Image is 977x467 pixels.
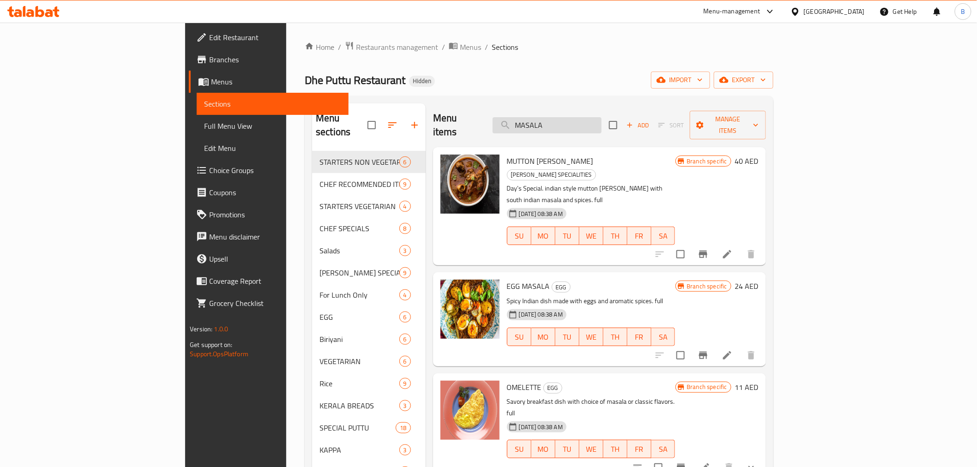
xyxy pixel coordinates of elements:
[400,246,410,255] span: 3
[625,120,650,131] span: Add
[683,383,731,391] span: Branch specific
[320,444,399,455] span: KAPPA
[209,275,341,287] span: Coverage Report
[312,328,426,350] div: Biriyani6
[209,298,341,309] span: Grocery Checklist
[189,270,348,292] a: Coverage Report
[607,229,624,243] span: TH
[399,245,411,256] div: items
[515,423,567,431] span: [DATE] 08:38 AM
[399,201,411,212] div: items
[320,267,399,278] span: [PERSON_NAME] SPECIALITIES
[320,156,399,168] span: STARTERS NON VEGETARIAN
[555,328,579,346] button: TU
[320,245,399,256] span: Salads
[631,443,648,456] span: FR
[507,396,675,419] p: Savory breakfast dish with choice of masala or classic flavors. full
[312,195,426,217] div: STARTERS VEGETARIAN4
[460,42,481,53] span: Menus
[312,151,426,173] div: STARTERS NON VEGETARIAN6
[209,165,341,176] span: Choice Groups
[320,289,399,300] div: For Lunch Only
[197,93,348,115] a: Sections
[320,400,399,411] span: KERALA BREADS
[507,169,596,180] span: [PERSON_NAME] SPECIALITIES
[320,378,399,389] span: Rice
[320,356,399,367] span: VEGETARIAN
[683,157,731,166] span: Branch specific
[189,71,348,93] a: Menus
[544,383,562,393] span: EGG
[683,282,731,291] span: Branch specific
[507,380,542,394] span: OMELETTE
[399,267,411,278] div: items
[583,229,600,243] span: WE
[655,330,672,344] span: SA
[535,229,552,243] span: MO
[714,72,773,89] button: export
[655,229,672,243] span: SA
[507,183,675,206] p: Day's Special. indian style mutton [PERSON_NAME] with south indian masala and spices. full
[320,311,399,323] span: EGG
[399,400,411,411] div: items
[209,231,341,242] span: Menu disclaimer
[400,291,410,299] span: 4
[559,330,576,344] span: TU
[320,179,399,190] div: CHEF RECOMMENDED ITEMS combos
[579,227,603,245] button: WE
[409,76,435,87] div: Hidden
[399,223,411,234] div: items
[190,339,232,351] span: Get support on:
[399,444,411,455] div: items
[492,42,518,53] span: Sections
[400,401,410,410] span: 3
[189,26,348,48] a: Edit Restaurant
[583,443,600,456] span: WE
[440,280,500,339] img: EGG MASALA
[735,280,759,293] h6: 24 AED
[381,114,404,136] span: Sort sections
[555,227,579,245] button: TU
[400,357,410,366] span: 6
[440,155,500,214] img: MUTTON CURRY
[511,330,528,344] span: SU
[607,443,624,456] span: TH
[400,180,410,189] span: 9
[312,239,426,262] div: Salads3
[552,282,570,293] span: EGG
[627,227,651,245] button: FR
[190,348,248,360] a: Support.OpsPlatform
[189,292,348,314] a: Grocery Checklist
[409,77,435,85] span: Hidden
[400,202,410,211] span: 4
[804,6,865,17] div: [GEOGRAPHIC_DATA]
[312,395,426,417] div: KERALA BREADS3
[356,42,438,53] span: Restaurants management
[320,223,399,234] span: CHEF SPECIALS
[400,224,410,233] span: 8
[189,48,348,71] a: Branches
[627,328,651,346] button: FR
[189,226,348,248] a: Menu disclaimer
[400,313,410,322] span: 6
[320,334,399,345] div: Biriyani
[396,424,410,432] span: 18
[507,154,593,168] span: MUTTON [PERSON_NAME]
[603,440,627,458] button: TH
[623,118,652,132] span: Add item
[404,114,426,136] button: Add section
[651,328,675,346] button: SA
[740,344,762,366] button: delete
[320,422,396,433] div: SPECIAL PUTTU
[721,74,766,86] span: export
[312,417,426,439] div: SPECIAL PUTTU18
[399,378,411,389] div: items
[204,120,341,132] span: Full Menu View
[442,42,445,53] li: /
[320,201,399,212] div: STARTERS VEGETARIAN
